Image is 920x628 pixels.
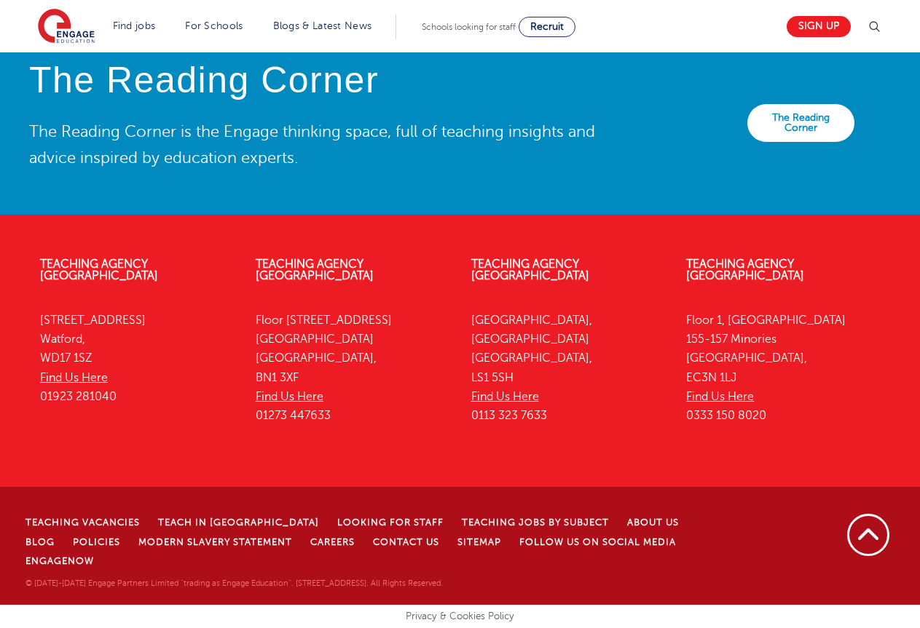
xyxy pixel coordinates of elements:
[158,517,319,528] a: Teach in [GEOGRAPHIC_DATA]
[471,258,589,282] a: Teaching Agency [GEOGRAPHIC_DATA]
[627,517,679,528] a: About Us
[273,20,372,31] a: Blogs & Latest News
[29,60,606,100] h4: The Reading Corner
[373,537,439,547] a: Contact Us
[185,20,243,31] a: For Schools
[25,556,94,566] a: EngageNow
[40,371,108,384] a: Find Us Here
[256,258,374,282] a: Teaching Agency [GEOGRAPHIC_DATA]
[406,611,514,621] span: Privacy & Cookies Policy
[686,258,804,282] a: Teaching Agency [GEOGRAPHIC_DATA]
[747,104,854,142] a: The Reading Corner
[256,390,323,403] a: Find Us Here
[457,537,501,547] a: Sitemap
[38,9,95,45] img: Engage Education
[686,311,880,426] p: Floor 1, [GEOGRAPHIC_DATA] 155-157 Minories [GEOGRAPHIC_DATA], EC3N 1LJ 0333 150 8020
[519,17,575,37] a: Recruit
[256,311,449,426] p: Floor [STREET_ADDRESS] [GEOGRAPHIC_DATA] [GEOGRAPHIC_DATA], BN1 3XF 01273 447633
[40,258,158,282] a: Teaching Agency [GEOGRAPHIC_DATA]
[530,21,564,32] span: Recruit
[113,20,156,31] a: Find jobs
[25,577,744,590] p: © [DATE]-[DATE] Engage Partners Limited "trading as Engage Education". [STREET_ADDRESS]. All Righ...
[138,537,292,547] a: Modern Slavery Statement
[519,537,676,547] a: Follow us on Social Media
[73,537,120,547] a: Policies
[337,517,444,528] a: Looking for staff
[25,537,55,547] a: Blog
[787,16,851,37] a: Sign up
[462,517,609,528] a: Teaching jobs by subject
[686,390,754,403] a: Find Us Here
[471,311,665,426] p: [GEOGRAPHIC_DATA], [GEOGRAPHIC_DATA] [GEOGRAPHIC_DATA], LS1 5SH 0113 323 7633
[422,22,516,32] span: Schools looking for staff
[29,119,606,171] p: The Reading Corner is the Engage thinking space, full of teaching insights and advice inspired by...
[310,537,355,547] a: Careers
[25,517,140,528] a: Teaching Vacancies
[471,390,539,403] a: Find Us Here
[40,311,234,406] p: [STREET_ADDRESS] Watford, WD17 1SZ 01923 281040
